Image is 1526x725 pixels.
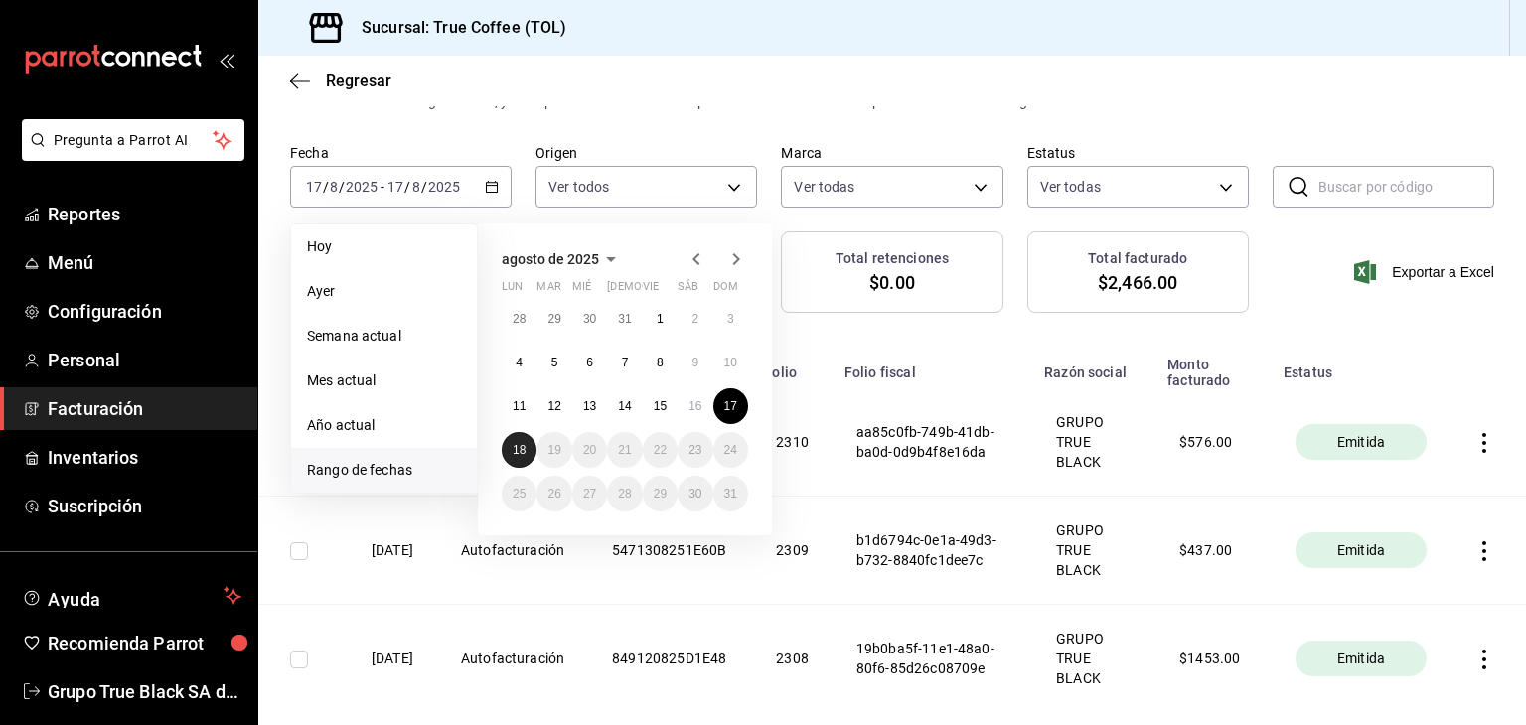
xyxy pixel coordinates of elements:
[713,301,748,337] button: 3 de agosto de 2025
[48,395,241,422] span: Facturación
[547,487,560,501] abbr: 26 de agosto de 2025
[339,179,345,195] span: /
[1098,269,1177,296] span: $2,466.00
[502,280,523,301] abbr: lunes
[1040,177,1101,197] span: Ver todas
[329,179,339,195] input: --
[54,130,214,151] span: Pregunta a Parrot AI
[572,301,607,337] button: 30 de julio de 2025
[502,301,536,337] button: 28 de julio de 2025
[607,280,724,301] abbr: jueves
[583,312,596,326] abbr: 30 de julio de 2025
[643,388,678,424] button: 15 de agosto de 2025
[307,415,461,436] span: Año actual
[713,476,748,511] button: 31 de agosto de 2025
[781,146,1002,160] label: Marca
[654,487,667,501] abbr: 29 de agosto de 2025
[513,399,526,413] abbr: 11 de agosto de 2025
[678,388,712,424] button: 16 de agosto de 2025
[513,443,526,457] abbr: 18 de agosto de 2025
[572,345,607,380] button: 6 de agosto de 2025
[618,399,631,413] abbr: 14 de agosto de 2025
[513,312,526,326] abbr: 28 de julio de 2025
[572,476,607,511] button: 27 de agosto de 2025
[588,497,752,605] th: 5471308251E60B
[572,432,607,468] button: 20 de agosto de 2025
[326,72,391,90] span: Regresar
[437,497,588,605] th: Autofacturación
[572,280,591,301] abbr: miércoles
[1358,260,1494,284] button: Exportar a Excel
[869,269,915,296] span: $0.00
[14,144,244,165] a: Pregunta a Parrot AI
[502,247,623,271] button: agosto de 2025
[290,72,391,90] button: Regresar
[1155,605,1272,713] th: $ 1453.00
[583,399,596,413] abbr: 13 de agosto de 2025
[607,301,642,337] button: 31 de julio de 2025
[536,345,571,380] button: 5 de agosto de 2025
[345,179,379,195] input: ----
[502,432,536,468] button: 18 de agosto de 2025
[513,487,526,501] abbr: 25 de agosto de 2025
[833,345,1032,388] th: Folio fiscal
[794,177,854,197] span: Ver todas
[1088,248,1187,269] h3: Total facturado
[307,460,461,481] span: Rango de fechas
[607,432,642,468] button: 21 de agosto de 2025
[713,388,748,424] button: 17 de agosto de 2025
[1032,497,1155,605] th: GRUPO TRUE BLACK
[48,678,241,705] span: Grupo True Black SA de CV
[535,146,757,160] label: Origen
[691,356,698,369] abbr: 9 de agosto de 2025
[547,399,560,413] abbr: 12 de agosto de 2025
[48,493,241,519] span: Suscripción
[502,476,536,511] button: 25 de agosto de 2025
[724,399,737,413] abbr: 17 de agosto de 2025
[833,388,1032,497] th: aa85c0fb-749b-41db-ba0d-0d9b4f8e16da
[583,487,596,501] abbr: 27 de agosto de 2025
[654,399,667,413] abbr: 15 de agosto de 2025
[643,280,659,301] abbr: viernes
[607,388,642,424] button: 14 de agosto de 2025
[551,356,558,369] abbr: 5 de agosto de 2025
[583,443,596,457] abbr: 20 de agosto de 2025
[307,281,461,302] span: Ayer
[346,16,567,40] h3: Sucursal: True Coffee (TOL)
[657,356,664,369] abbr: 8 de agosto de 2025
[437,605,588,713] th: Autofacturación
[727,312,734,326] abbr: 3 de agosto de 2025
[688,487,701,501] abbr: 30 de agosto de 2025
[348,605,437,713] th: [DATE]
[48,201,241,227] span: Reportes
[713,345,748,380] button: 10 de agosto de 2025
[1027,146,1249,160] label: Estatus
[48,347,241,373] span: Personal
[833,605,1032,713] th: 19b0ba5f-11e1-48a0-80f6-85d26c08709e
[607,345,642,380] button: 7 de agosto de 2025
[678,301,712,337] button: 2 de agosto de 2025
[643,476,678,511] button: 29 de agosto de 2025
[713,280,738,301] abbr: domingo
[307,370,461,391] span: Mes actual
[307,326,461,347] span: Semana actual
[516,356,523,369] abbr: 4 de agosto de 2025
[678,280,698,301] abbr: sábado
[536,432,571,468] button: 19 de agosto de 2025
[536,388,571,424] button: 12 de agosto de 2025
[643,432,678,468] button: 22 de agosto de 2025
[833,497,1032,605] th: b1d6794c-0e1a-49d3-b732-8840fc1dee7c
[1272,345,1450,388] th: Estatus
[219,52,234,68] button: open_drawer_menu
[386,179,404,195] input: --
[536,476,571,511] button: 26 de agosto de 2025
[547,312,560,326] abbr: 29 de julio de 2025
[1329,540,1393,560] span: Emitida
[678,476,712,511] button: 30 de agosto de 2025
[588,605,752,713] th: 849120825D1E48
[348,497,437,605] th: [DATE]
[323,179,329,195] span: /
[618,487,631,501] abbr: 28 de agosto de 2025
[1329,649,1393,668] span: Emitida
